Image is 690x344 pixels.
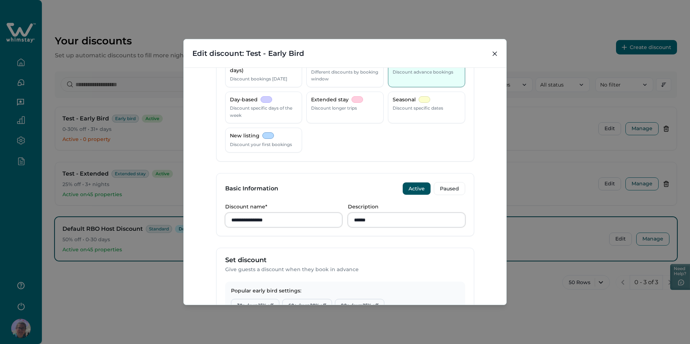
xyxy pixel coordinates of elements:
[348,204,461,210] p: Description
[225,185,278,192] h3: Basic Information
[393,96,416,103] p: Seasonal
[225,204,338,210] p: Discount name*
[489,48,501,59] button: Close
[230,105,298,119] p: Discount specific days of the week
[230,96,258,103] p: Day-based
[311,96,349,103] p: Extended stay
[225,266,465,273] p: Give guests a discount when they book in advance
[231,299,279,312] button: 30+ days: 15% off
[184,39,506,67] header: Edit discount: Test - Early Bird
[311,69,379,83] p: Different discounts by booking window
[393,105,443,112] p: Discount specific dates
[230,141,292,148] p: Discount your first bookings
[434,182,465,195] button: Paused
[335,299,384,312] button: 90+ days: 25% off
[311,105,357,112] p: Discount longer trips
[230,75,287,83] p: Discount bookings [DATE]
[231,287,459,295] p: Popular early bird settings:
[282,299,332,312] button: 60+ days: 20% off
[225,257,465,264] p: Set discount
[230,132,259,140] p: New listing
[393,69,453,76] p: Discount advance bookings
[402,182,431,195] button: Active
